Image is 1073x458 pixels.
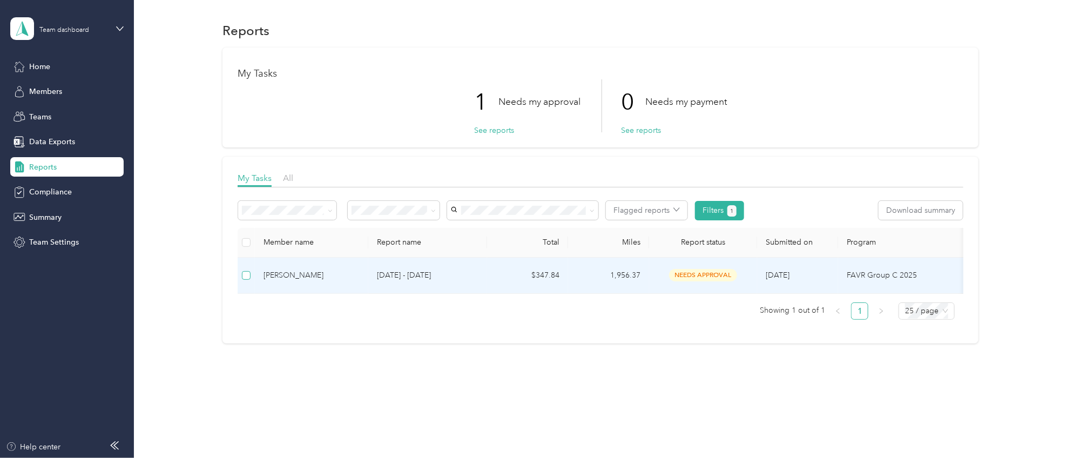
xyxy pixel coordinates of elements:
span: Teams [29,111,51,123]
span: All [283,173,293,183]
td: $347.84 [487,258,568,294]
th: Member name [255,228,368,258]
div: Team dashboard [39,27,89,33]
button: left [829,302,847,320]
p: FAVR Group C 2025 [847,270,964,281]
li: Previous Page [829,302,847,320]
div: Miles [577,238,640,247]
p: Needs my approval [498,95,581,109]
span: Report status [658,238,748,247]
button: See reports [621,125,661,136]
span: Compliance [29,186,72,198]
button: Flagged reports [606,201,687,220]
th: Report name [368,228,487,258]
span: 25 / page [905,303,948,319]
div: [PERSON_NAME] [264,270,360,281]
li: Next Page [873,302,890,320]
button: Help center [6,441,61,453]
span: left [835,308,841,314]
h1: Reports [222,25,269,36]
td: 1,956.37 [568,258,649,294]
div: Page Size [899,302,955,320]
span: Summary [29,212,62,223]
p: 1 [474,79,498,125]
div: Total [496,238,559,247]
button: right [873,302,890,320]
a: 1 [852,303,868,319]
td: FAVR Group C 2025 [838,258,973,294]
span: right [878,308,885,314]
span: Members [29,86,62,97]
span: Team Settings [29,237,79,248]
button: 1 [727,205,737,217]
span: Home [29,61,50,72]
p: [DATE] - [DATE] [377,270,478,281]
span: [DATE] [766,271,789,280]
span: 1 [730,206,733,216]
iframe: Everlance-gr Chat Button Frame [1013,398,1073,458]
span: needs approval [669,269,737,281]
th: Program [838,228,973,258]
span: Showing 1 out of 1 [760,302,825,319]
span: Data Exports [29,136,75,147]
li: 1 [851,302,868,320]
th: Submitted on [757,228,838,258]
span: My Tasks [238,173,272,183]
span: Reports [29,161,57,173]
div: Member name [264,238,360,247]
p: Needs my payment [645,95,727,109]
button: See reports [474,125,514,136]
button: Download summary [879,201,963,220]
h1: My Tasks [238,68,963,79]
button: Filters1 [695,201,744,220]
p: 0 [621,79,645,125]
